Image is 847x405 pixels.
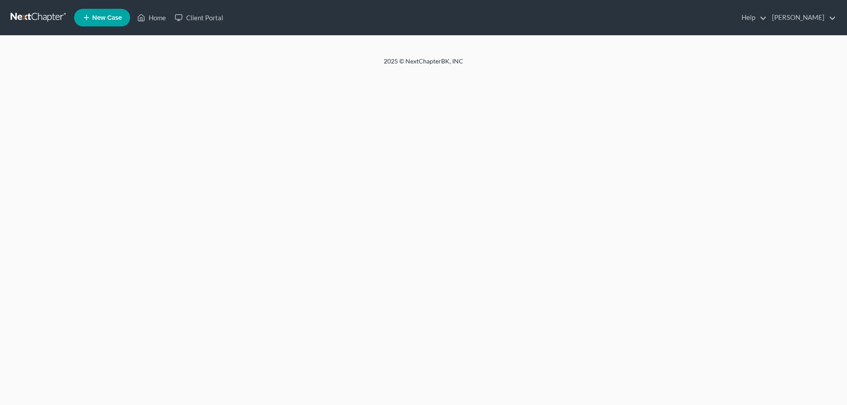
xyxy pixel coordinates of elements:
[172,57,675,73] div: 2025 © NextChapterBK, INC
[768,10,836,26] a: [PERSON_NAME]
[133,10,170,26] a: Home
[74,9,130,26] new-legal-case-button: New Case
[737,10,767,26] a: Help
[170,10,228,26] a: Client Portal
